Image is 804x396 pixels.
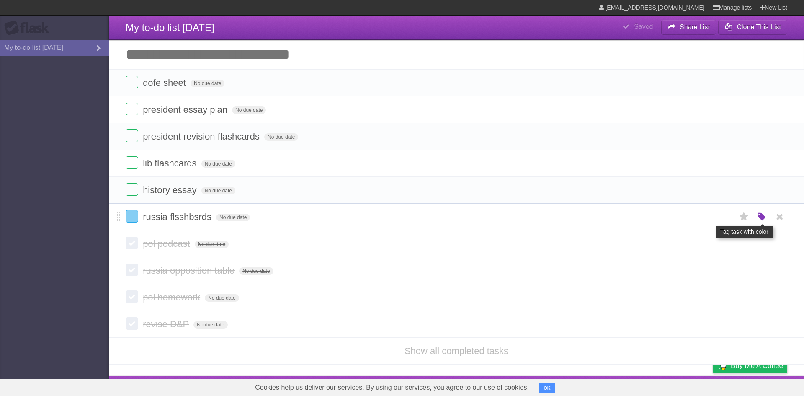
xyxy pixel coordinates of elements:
[193,321,227,329] span: No due date
[718,20,787,35] button: Clone This List
[143,319,191,329] span: revise D&P
[232,106,266,114] span: No due date
[634,23,653,30] b: Saved
[126,317,138,330] label: Done
[143,78,188,88] span: dofe sheet
[126,264,138,276] label: Done
[143,131,262,142] span: president revision flashcards
[126,290,138,303] label: Done
[734,378,787,394] a: Suggest a feature
[264,133,298,141] span: No due date
[126,237,138,249] label: Done
[702,378,724,394] a: Privacy
[680,23,710,31] b: Share List
[674,378,692,394] a: Terms
[736,210,752,224] label: Star task
[717,358,729,373] img: Buy me a coffee
[143,292,202,303] span: pol homework
[143,185,198,195] span: history essay
[216,214,250,221] span: No due date
[201,187,235,194] span: No due date
[201,160,235,168] span: No due date
[126,183,138,196] label: Done
[713,358,787,373] a: Buy me a coffee
[191,80,224,87] span: No due date
[143,104,229,115] span: president essay plan
[247,379,537,396] span: Cookies help us deliver our services. By using our services, you agree to our use of cookies.
[126,129,138,142] label: Done
[126,22,214,33] span: My to-do list [DATE]
[126,156,138,169] label: Done
[4,21,54,36] div: Flask
[143,158,198,168] span: lib flashcards
[143,212,214,222] span: russia flsshbsrds
[205,294,239,302] span: No due date
[126,103,138,115] label: Done
[539,383,555,393] button: OK
[143,238,192,249] span: pol podcast
[405,346,508,356] a: Show all completed tasks
[629,378,663,394] a: Developers
[731,358,783,373] span: Buy me a coffee
[143,265,237,276] span: russia opposition table
[195,241,229,248] span: No due date
[239,267,273,275] span: No due date
[126,76,138,88] label: Done
[661,20,716,35] button: Share List
[737,23,781,31] b: Clone This List
[602,378,619,394] a: About
[126,210,138,223] label: Done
